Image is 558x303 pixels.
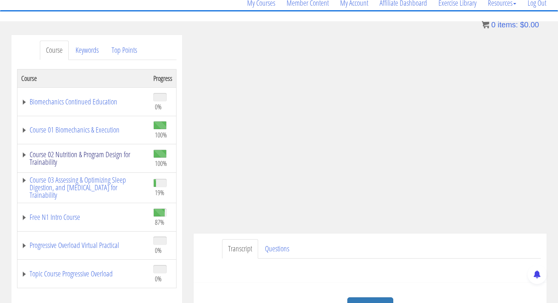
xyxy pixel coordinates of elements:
a: Course 01 Biomechanics & Execution [21,126,146,134]
bdi: 0.00 [520,21,539,29]
a: Questions [259,239,295,259]
span: 100% [155,131,167,139]
a: Course 03 Assessing & Optimizing Sleep Digestion, and [MEDICAL_DATA] for Trainability [21,176,146,199]
a: Course [40,41,69,60]
span: 100% [155,159,167,167]
a: Topic Course Progressive Overload [21,270,146,278]
span: 0% [155,103,162,111]
span: 87% [155,218,164,226]
span: 19% [155,188,164,197]
span: 0 [491,21,495,29]
span: 0% [155,275,162,283]
a: Free N1 Intro Course [21,213,146,221]
a: Transcript [222,239,258,259]
th: Course [17,69,150,87]
span: items: [498,21,518,29]
a: Keywords [69,41,105,60]
th: Progress [150,69,177,87]
a: Top Points [106,41,143,60]
span: 0% [155,246,162,254]
span: $ [520,21,524,29]
a: 0 items: $0.00 [482,21,539,29]
a: Course 02 Nutrition & Program Design for Trainability [21,151,146,166]
a: Biomechanics Continued Education [21,98,146,106]
a: Progressive Overload Virtual Practical [21,241,146,249]
img: icon11.png [482,21,489,28]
